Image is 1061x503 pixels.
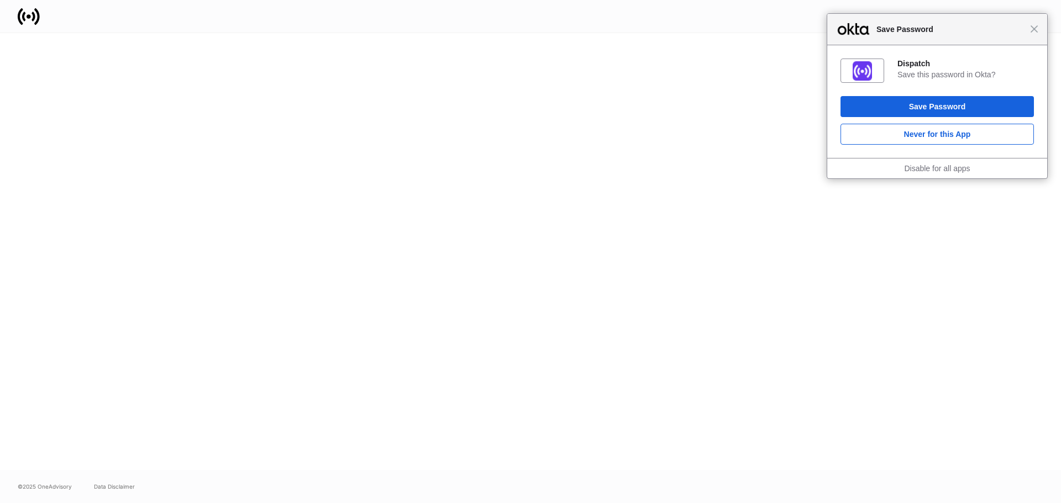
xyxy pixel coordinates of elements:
[18,482,72,491] span: © 2025 OneAdvisory
[904,164,970,173] a: Disable for all apps
[897,70,1034,80] div: Save this password in Okta?
[841,124,1034,145] button: Never for this App
[897,59,1034,68] div: Dispatch
[871,23,1030,36] span: Save Password
[94,482,135,491] a: Data Disclaimer
[1030,25,1038,33] span: Close
[841,96,1034,117] button: Save Password
[853,61,872,81] img: AAAABklEQVQDAMWBnzTAa2aNAAAAAElFTkSuQmCC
